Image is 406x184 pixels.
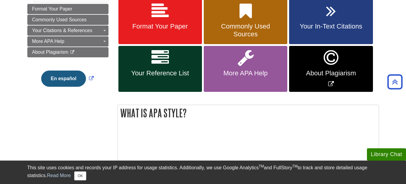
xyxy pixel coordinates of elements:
a: More APA Help [27,36,108,47]
a: Read More [47,173,71,178]
i: This link opens in a new window [70,50,75,54]
span: Your In-Text Citations [294,23,368,30]
span: Commonly Used Sources [208,23,283,38]
a: About Plagiarism [27,47,108,57]
span: Format Your Paper [123,23,197,30]
a: Link opens in new window [289,46,373,92]
button: Close [74,171,86,180]
a: Your Citations & References [27,26,108,36]
span: About Plagiarism [294,69,368,77]
a: Your Reference List [118,46,202,92]
span: Format Your Paper [32,6,72,11]
a: More APA Help [204,46,287,92]
a: Commonly Used Sources [27,15,108,25]
a: Link opens in new window [40,76,95,81]
span: Your Citations & References [32,28,92,33]
a: Back to Top [385,78,404,86]
span: More APA Help [208,69,283,77]
span: Commonly Used Sources [32,17,87,22]
span: About Plagiarism [32,50,69,55]
sup: TM [292,164,298,168]
h2: What is APA Style? [118,105,379,121]
button: En español [41,71,86,87]
button: Library Chat [367,148,406,161]
div: This site uses cookies and records your IP address for usage statistics. Additionally, we use Goo... [27,164,379,180]
span: Your Reference List [123,69,197,77]
sup: TM [259,164,264,168]
span: More APA Help [32,39,64,44]
a: Format Your Paper [27,4,108,14]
